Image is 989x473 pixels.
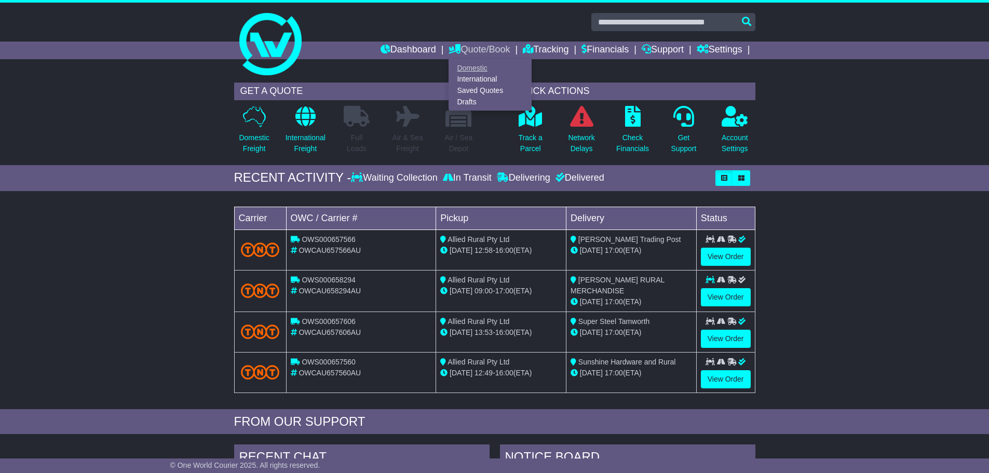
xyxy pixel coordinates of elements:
div: (ETA) [571,245,692,256]
a: Tracking [523,42,568,59]
span: OWCAU657566AU [299,246,361,254]
div: (ETA) [571,296,692,307]
span: [DATE] [450,369,472,377]
div: (ETA) [571,327,692,338]
div: - (ETA) [440,368,562,379]
span: 17:00 [605,298,623,306]
span: 17:00 [495,287,513,295]
span: © One World Courier 2025. All rights reserved. [170,461,320,469]
span: [PERSON_NAME] Trading Post [578,235,681,244]
span: [DATE] [580,298,603,306]
div: Waiting Collection [351,172,440,184]
span: OWS000657606 [302,317,356,326]
div: GET A QUOTE [234,83,479,100]
img: TNT_Domestic.png [241,283,280,298]
span: OWCAU657606AU [299,328,361,336]
p: Full Loads [344,132,370,154]
img: TNT_Domestic.png [241,325,280,339]
span: 12:49 [475,369,493,377]
span: OWS000657566 [302,235,356,244]
a: Track aParcel [518,105,543,160]
span: [DATE] [580,369,603,377]
span: Allied Rural Pty Ltd [448,235,509,244]
a: International [449,74,531,85]
p: Network Delays [568,132,594,154]
div: RECENT ACTIVITY - [234,170,351,185]
div: - (ETA) [440,327,562,338]
span: 09:00 [475,287,493,295]
a: Saved Quotes [449,85,531,97]
p: Account Settings [722,132,748,154]
td: Pickup [436,207,566,229]
div: - (ETA) [440,286,562,296]
a: GetSupport [670,105,697,160]
span: [DATE] [580,246,603,254]
a: View Order [701,370,751,388]
span: Sunshine Hardware and Rural [578,358,676,366]
span: 16:00 [495,328,513,336]
a: Drafts [449,96,531,107]
span: [DATE] [450,287,472,295]
a: InternationalFreight [285,105,326,160]
a: CheckFinancials [616,105,649,160]
p: Domestic Freight [239,132,269,154]
div: - (ETA) [440,245,562,256]
div: Quote/Book [449,59,532,111]
span: OWCAU658294AU [299,287,361,295]
td: OWC / Carrier # [286,207,436,229]
p: Track a Parcel [519,132,543,154]
span: [PERSON_NAME] RURAL MERCHANDISE [571,276,665,295]
p: Get Support [671,132,696,154]
span: 17:00 [605,246,623,254]
div: Delivered [553,172,604,184]
a: Support [642,42,684,59]
span: 13:53 [475,328,493,336]
p: International Freight [286,132,326,154]
span: OWS000657560 [302,358,356,366]
a: Financials [581,42,629,59]
a: Settings [697,42,742,59]
a: View Order [701,330,751,348]
span: Allied Rural Pty Ltd [448,358,509,366]
a: Domestic [449,62,531,74]
span: [DATE] [450,246,472,254]
div: FROM OUR SUPPORT [234,414,755,429]
a: View Order [701,248,751,266]
span: 17:00 [605,328,623,336]
img: TNT_Domestic.png [241,242,280,256]
span: OWCAU657560AU [299,369,361,377]
td: Status [696,207,755,229]
div: Delivering [494,172,553,184]
div: In Transit [440,172,494,184]
span: Allied Rural Pty Ltd [448,276,509,284]
p: Check Financials [616,132,649,154]
span: [DATE] [450,328,472,336]
img: TNT_Domestic.png [241,365,280,379]
div: RECENT CHAT [234,444,490,472]
a: NetworkDelays [567,105,595,160]
a: AccountSettings [721,105,749,160]
span: Super Steel Tamworth [578,317,649,326]
span: 16:00 [495,246,513,254]
div: QUICK ACTIONS [510,83,755,100]
div: (ETA) [571,368,692,379]
span: 12:58 [475,246,493,254]
a: Quote/Book [449,42,510,59]
p: Air & Sea Freight [392,132,423,154]
span: Allied Rural Pty Ltd [448,317,509,326]
span: 16:00 [495,369,513,377]
a: Dashboard [381,42,436,59]
span: 17:00 [605,369,623,377]
td: Carrier [234,207,286,229]
a: DomesticFreight [238,105,269,160]
div: NOTICE BOARD [500,444,755,472]
span: [DATE] [580,328,603,336]
a: View Order [701,288,751,306]
span: OWS000658294 [302,276,356,284]
p: Air / Sea Depot [445,132,473,154]
td: Delivery [566,207,696,229]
